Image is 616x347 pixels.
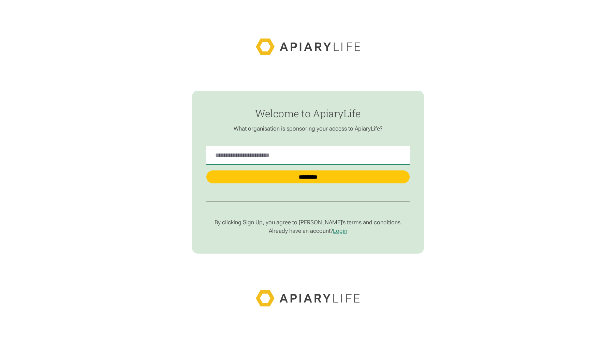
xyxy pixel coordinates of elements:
p: What organisation is sponsoring your access to ApiaryLife? [206,125,410,132]
a: Login [333,227,347,234]
form: find-employer [192,91,424,254]
p: Already have an account? [206,227,410,235]
h1: Welcome to ApiaryLife [206,108,410,119]
p: By clicking Sign Up, you agree to [PERSON_NAME]’s terms and conditions. [206,219,410,226]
